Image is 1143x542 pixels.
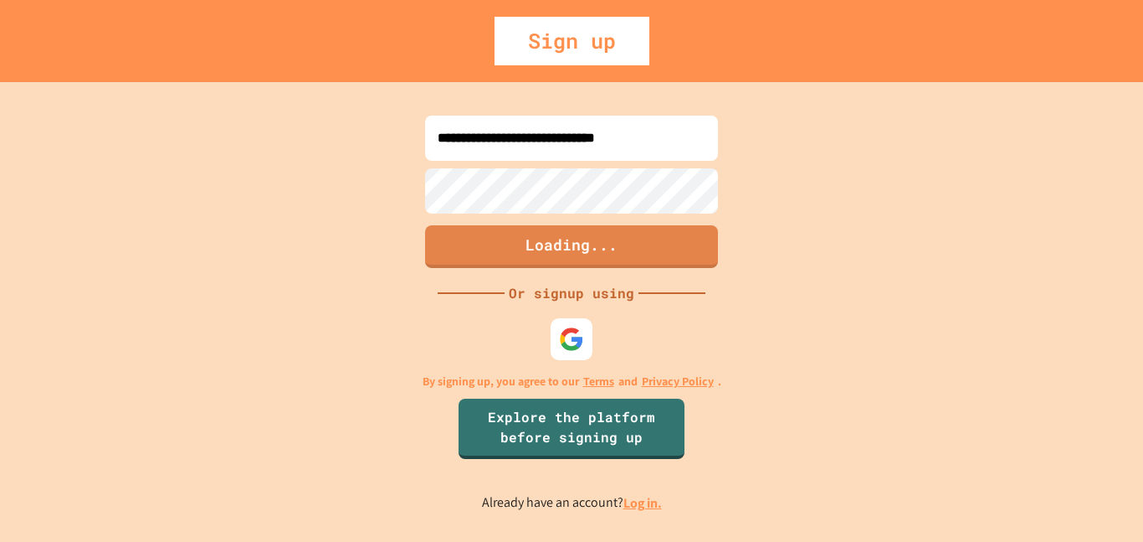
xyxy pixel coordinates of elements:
img: google-icon.svg [559,327,584,352]
a: Explore the platform before signing up [459,399,684,459]
p: Already have an account? [482,493,662,514]
div: Sign up [495,17,649,65]
a: Privacy Policy [642,373,714,390]
a: Log in. [623,494,662,512]
p: By signing up, you agree to our and . [423,373,721,390]
div: Or signup using [505,283,638,303]
button: Loading... [425,225,718,268]
a: Terms [583,373,614,390]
